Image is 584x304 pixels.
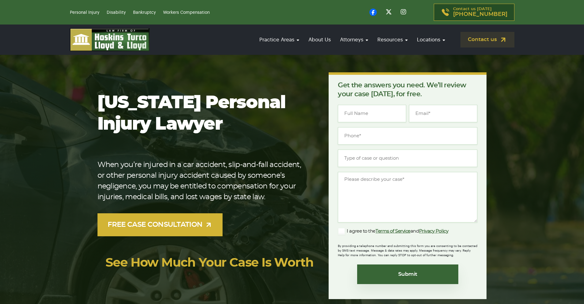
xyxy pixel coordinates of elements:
[97,213,223,236] a: FREE CASE CONSULTATION
[163,10,210,15] a: Workers Compensation
[338,240,477,258] div: By providing a telephone number and submitting this form you are consenting to be contacted by SM...
[107,10,126,15] a: Disability
[133,10,156,15] a: Bankruptcy
[338,105,406,122] input: Full Name
[419,229,448,234] a: Privacy Policy
[409,105,477,122] input: Email*
[374,31,411,48] a: Resources
[460,32,514,47] a: Contact us
[305,31,334,48] a: About Us
[434,4,514,21] a: Contact us [DATE][PHONE_NUMBER]
[414,31,448,48] a: Locations
[105,257,314,269] a: See How Much Your Case Is Worth
[376,229,410,234] a: Terms of Service
[338,150,477,167] input: Type of case or question
[70,10,99,15] a: Personal Injury
[357,264,458,284] input: Submit
[338,81,477,99] p: Get the answers you need. We’ll review your case [DATE], for free.
[97,160,309,203] p: When you’re injured in a car accident, slip-and-fall accident, or other personal injury accident ...
[70,28,150,51] img: logo
[453,7,507,17] p: Contact us [DATE]
[205,221,212,229] img: arrow-up-right-light.svg
[453,11,507,17] span: [PHONE_NUMBER]
[256,31,302,48] a: Practice Areas
[337,31,371,48] a: Attorneys
[338,127,477,145] input: Phone*
[338,228,448,235] label: I agree to the and
[97,92,309,135] h1: [US_STATE] Personal Injury Lawyer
